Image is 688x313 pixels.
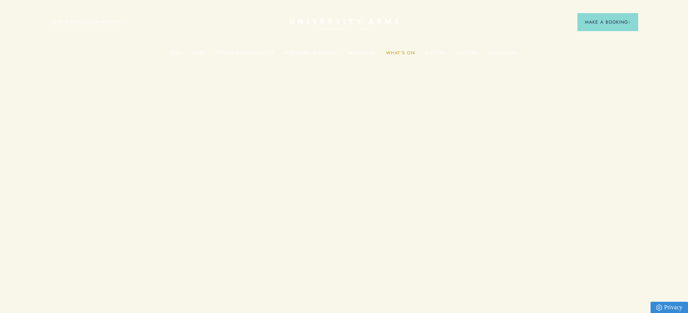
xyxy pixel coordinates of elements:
a: What's On [386,50,415,60]
a: Gifting [425,50,446,60]
a: Offers & Experiences [215,50,275,60]
span: Make a Booking [585,19,631,25]
a: Home [290,19,398,30]
a: Stay [171,50,182,60]
a: Privacy [651,302,688,313]
img: Arrow icon [628,21,631,24]
a: Christmas [489,50,517,60]
img: Privacy [656,304,662,311]
a: 3D TOUR:TAKE A LOOK AROUND [50,19,121,26]
a: Meetings & Events [285,50,337,60]
button: Make a BookingArrow icon [577,13,638,31]
a: Weddings [348,50,375,60]
a: Careers [456,50,479,60]
a: Dine [193,50,205,60]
